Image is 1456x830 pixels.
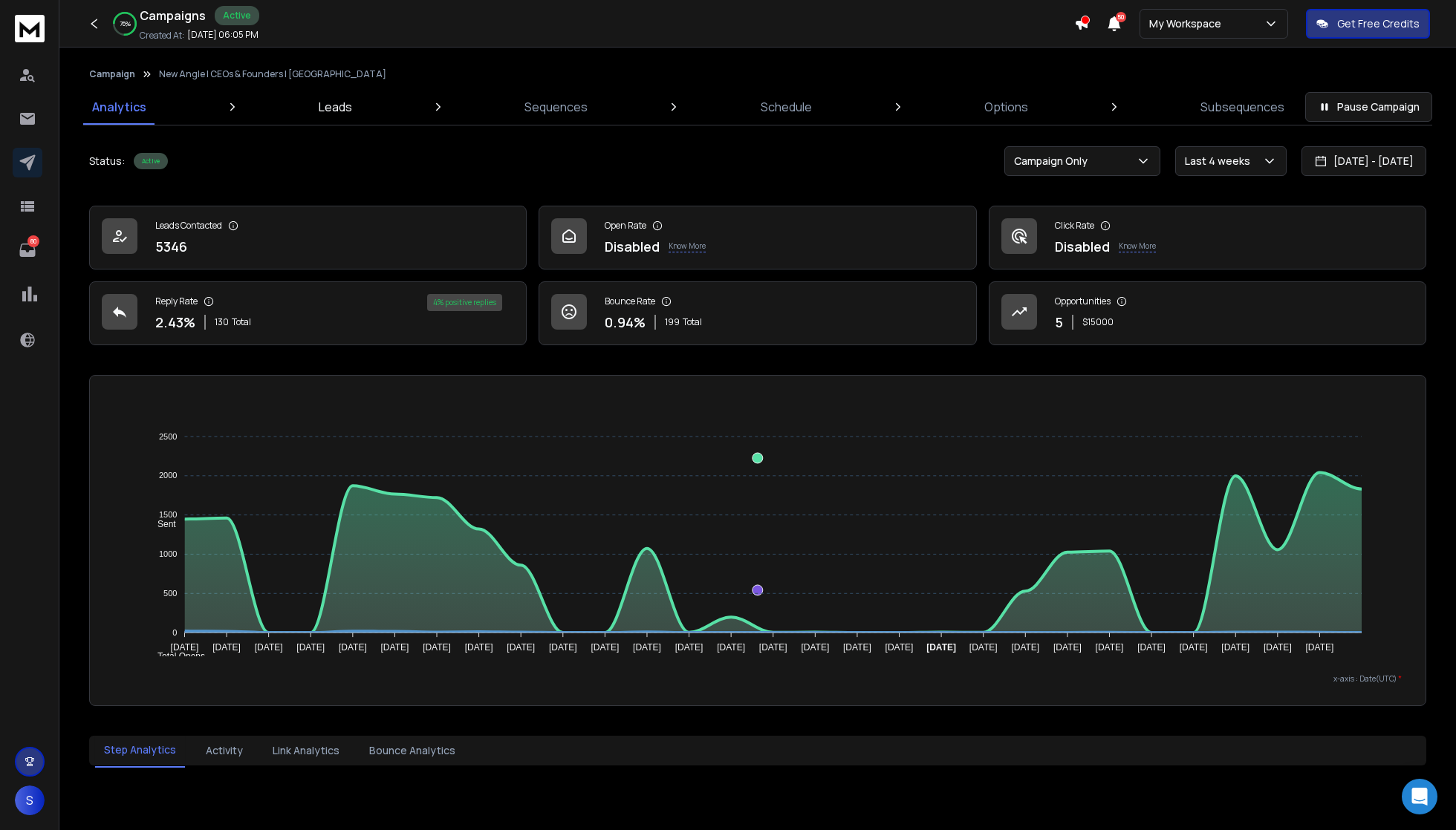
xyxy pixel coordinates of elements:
button: Activity [197,734,252,767]
p: 76 % [120,19,131,28]
a: Click RateDisabledKnow More [989,206,1426,269]
p: Created At: [140,30,184,42]
p: Leads [319,98,352,116]
p: Get Free Credits [1337,16,1420,31]
tspan: [DATE] [801,642,829,653]
p: Leads Contacted [155,220,222,232]
span: Total Opens [146,651,205,661]
a: Leads Contacted5346 [89,206,527,269]
p: 2.43 % [155,312,195,333]
button: Step Analytics [95,733,185,768]
tspan: 500 [163,589,177,598]
tspan: [DATE] [423,642,451,653]
img: logo [15,15,45,42]
tspan: 0 [172,628,177,637]
span: Sent [146,519,176,529]
tspan: [DATE] [717,642,745,653]
tspan: [DATE] [1137,642,1166,653]
tspan: [DATE] [675,642,703,653]
tspan: [DATE] [465,642,493,653]
a: 80 [13,235,42,265]
button: Bounce Analytics [360,734,464,767]
span: Total [232,316,251,328]
tspan: [DATE] [1221,642,1249,653]
tspan: [DATE] [212,642,241,653]
button: Pause Campaign [1305,92,1432,122]
p: Know More [669,241,706,252]
tspan: 2000 [159,471,177,480]
tspan: [DATE] [885,642,914,653]
div: 4 % positive replies [427,294,502,311]
div: Active [215,6,259,25]
h1: Campaigns [140,7,206,24]
p: 5346 [155,236,187,257]
p: Opportunities [1055,295,1111,307]
button: S [15,785,45,815]
a: Options [975,89,1037,125]
p: Disabled [1055,236,1110,257]
tspan: [DATE] [549,642,577,653]
p: Click Rate [1055,220,1094,232]
a: Reply Rate2.43%130Total4% positive replies [89,281,527,345]
tspan: [DATE] [255,642,283,653]
tspan: [DATE] [507,642,535,653]
p: Sequences [524,98,588,116]
p: Know More [1119,241,1156,252]
button: Campaign [89,68,135,80]
p: Bounce Rate [605,295,655,307]
div: Active [134,153,168,169]
button: Get Free Credits [1306,9,1430,39]
a: Opportunities5$15000 [989,281,1426,345]
a: Bounce Rate0.94%199Total [539,281,976,345]
a: Leads [310,89,361,125]
p: My Workspace [1149,16,1227,31]
tspan: [DATE] [1264,642,1292,653]
a: Subsequences [1192,89,1293,125]
tspan: [DATE] [1306,642,1334,653]
p: Disabled [605,236,660,257]
tspan: 1500 [159,510,177,519]
p: 0.94 % [605,312,646,333]
p: Status: [89,154,125,169]
tspan: [DATE] [170,642,198,653]
tspan: [DATE] [969,642,998,653]
span: 50 [1116,12,1126,22]
p: Last 4 weeks [1185,154,1256,169]
button: [DATE] - [DATE] [1301,146,1426,176]
tspan: [DATE] [296,642,325,653]
p: Campaign Only [1014,154,1093,169]
tspan: [DATE] [1011,642,1039,653]
span: 130 [215,316,229,328]
p: [DATE] 06:05 PM [187,29,259,41]
p: $ 15000 [1082,316,1114,328]
tspan: [DATE] [380,642,409,653]
tspan: 1000 [159,549,177,558]
p: Analytics [92,98,146,116]
tspan: [DATE] [759,642,787,653]
tspan: [DATE] [591,642,619,653]
tspan: 2500 [159,432,177,441]
p: Schedule [761,98,812,116]
p: Subsequences [1200,98,1284,116]
button: Link Analytics [264,734,348,767]
a: Sequences [516,89,597,125]
tspan: [DATE] [1180,642,1208,653]
p: Reply Rate [155,295,198,307]
span: Total [683,316,702,328]
p: x-axis : Date(UTC) [114,673,1402,684]
tspan: [DATE] [926,642,956,653]
span: 199 [665,316,680,328]
p: Options [984,98,1028,116]
tspan: [DATE] [843,642,871,653]
tspan: [DATE] [339,642,367,653]
p: New Angle | CEOs & Founders | [GEOGRAPHIC_DATA] [159,68,386,80]
p: 80 [27,235,39,247]
p: 5 [1055,312,1063,333]
tspan: [DATE] [633,642,661,653]
a: Analytics [83,89,155,125]
div: Open Intercom Messenger [1402,779,1437,814]
tspan: [DATE] [1096,642,1124,653]
p: Open Rate [605,220,646,232]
